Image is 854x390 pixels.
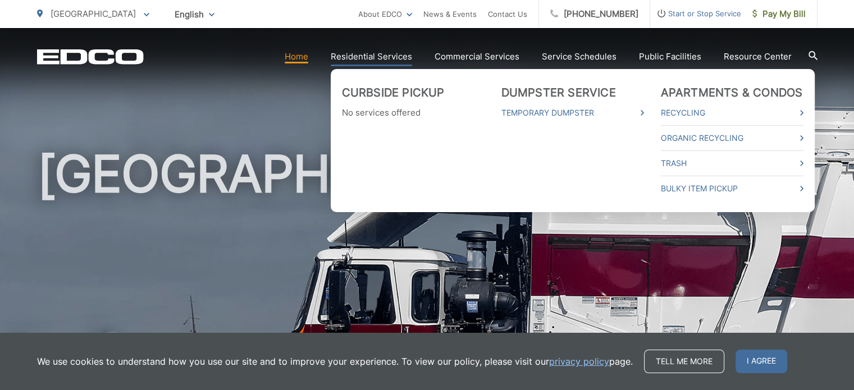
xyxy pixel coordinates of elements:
[358,7,412,21] a: About EDCO
[752,7,806,21] span: Pay My Bill
[37,355,633,368] p: We use cookies to understand how you use our site and to improve your experience. To view our pol...
[331,50,412,63] a: Residential Services
[501,86,616,99] a: Dumpster Service
[342,86,445,99] a: Curbside Pickup
[166,4,223,24] span: English
[639,50,701,63] a: Public Facilities
[37,49,144,65] a: EDCD logo. Return to the homepage.
[435,50,519,63] a: Commercial Services
[501,106,644,120] a: Temporary Dumpster
[285,50,308,63] a: Home
[549,355,609,368] a: privacy policy
[724,50,792,63] a: Resource Center
[342,106,485,120] p: No services offered
[488,7,527,21] a: Contact Us
[51,8,136,19] span: [GEOGRAPHIC_DATA]
[423,7,477,21] a: News & Events
[542,50,616,63] a: Service Schedules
